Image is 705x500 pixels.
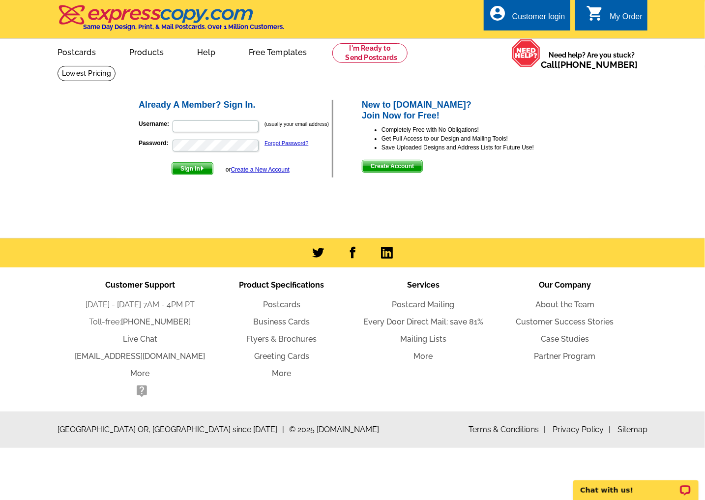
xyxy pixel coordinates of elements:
[541,334,589,344] a: Case Studies
[233,40,323,63] a: Free Templates
[139,119,172,128] label: Username:
[512,12,565,26] div: Customer login
[114,40,180,63] a: Products
[105,280,175,290] span: Customer Support
[414,352,433,361] a: More
[264,121,329,127] small: (usually your email address)
[247,334,317,344] a: Flyers & Brochures
[567,469,705,500] iframe: LiveChat chat widget
[610,12,643,26] div: My Order
[131,369,150,378] a: More
[139,100,332,111] h2: Already A Member? Sign In.
[69,316,211,328] li: Toll-free:
[469,425,546,434] a: Terms & Conditions
[516,317,614,326] a: Customer Success Stories
[254,352,309,361] a: Greeting Cards
[264,140,308,146] a: Forgot Password?
[392,300,455,309] a: Postcard Mailing
[534,352,596,361] a: Partner Program
[172,162,213,175] button: Sign In
[586,11,643,23] a: shopping_cart My Order
[558,59,638,70] a: [PHONE_NUMBER]
[362,100,568,121] h2: New to [DOMAIN_NAME]? Join Now for Free!
[541,59,638,70] span: Call
[617,425,647,434] a: Sitemap
[382,143,568,152] li: Save Uploaded Designs and Address Lists for Future Use!
[382,134,568,143] li: Get Full Access to our Design and Mailing Tools!
[254,317,310,326] a: Business Cards
[42,40,112,63] a: Postcards
[553,425,611,434] a: Privacy Policy
[121,317,191,326] a: [PHONE_NUMBER]
[172,163,213,175] span: Sign In
[541,50,643,70] span: Need help? Are you stuck?
[586,4,604,22] i: shopping_cart
[489,11,565,23] a: account_circle Customer login
[407,280,440,290] span: Services
[363,317,483,326] a: Every Door Direct Mail: save 81%
[489,4,506,22] i: account_circle
[58,424,284,436] span: [GEOGRAPHIC_DATA] OR, [GEOGRAPHIC_DATA] since [DATE]
[181,40,231,63] a: Help
[75,352,206,361] a: [EMAIL_ADDRESS][DOMAIN_NAME]
[123,334,157,344] a: Live Chat
[539,280,591,290] span: Our Company
[289,424,379,436] span: © 2025 [DOMAIN_NAME]
[58,12,284,30] a: Same Day Design, Print, & Mail Postcards. Over 1 Million Customers.
[535,300,594,309] a: About the Team
[83,23,284,30] h4: Same Day Design, Print, & Mail Postcards. Over 1 Million Customers.
[69,299,211,311] li: [DATE] - [DATE] 7AM - 4PM PT
[239,280,324,290] span: Product Specifications
[362,160,422,172] span: Create Account
[512,39,541,67] img: help
[362,160,423,173] button: Create Account
[231,166,290,173] a: Create a New Account
[200,166,205,171] img: button-next-arrow-white.png
[226,165,290,174] div: or
[272,369,292,378] a: More
[400,334,446,344] a: Mailing Lists
[139,139,172,147] label: Password:
[263,300,300,309] a: Postcards
[382,125,568,134] li: Completely Free with No Obligations!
